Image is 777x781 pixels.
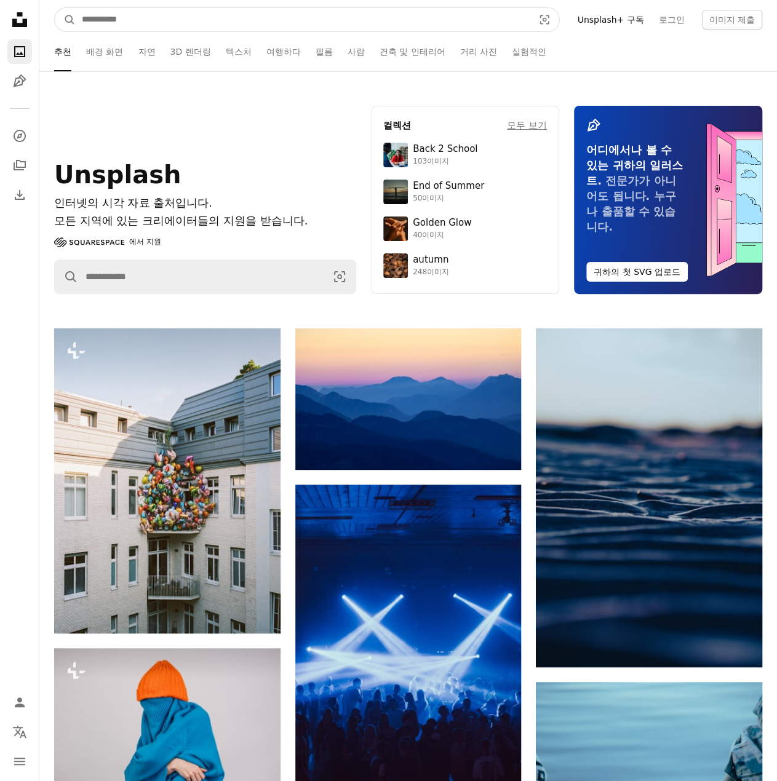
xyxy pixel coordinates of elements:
[413,217,471,229] div: Golden Glow
[295,648,522,659] a: 파란색 무대 조명으로 콘서트를 즐기는 군중.
[295,328,522,470] img: 파스텔 색의 하늘 아래 겹겹이 쌓인 푸른 산
[413,254,449,266] div: autumn
[7,153,32,178] a: 컬렉션
[383,216,547,241] a: Golden Glow40이미지
[380,32,445,71] a: 건축 및 인테리어
[86,32,123,71] a: 배경 화면
[54,475,281,486] a: 건물 정면에 형형색색의 풍선이 크게 모여 있습니다.
[512,32,546,71] a: 실험적인
[7,39,32,64] a: 사진
[413,231,471,240] div: 40이미지
[651,10,692,30] a: 로그인
[383,118,411,133] h4: 컬렉션
[413,143,477,156] div: Back 2 School
[702,10,762,30] button: 이미지 제출
[383,216,408,241] img: premium_photo-1754759085924-d6c35cb5b7a4
[316,32,333,71] a: 필름
[383,180,547,204] a: End of Summer50이미지
[54,7,560,32] form: 사이트 전체에서 이미지 찾기
[138,32,155,71] a: 자연
[54,328,281,633] img: 건물 정면에 형형색색의 풍선이 크게 모여 있습니다.
[55,260,78,293] button: Unsplash 검색
[7,720,32,744] button: 언어
[226,32,252,71] a: 텍스처
[383,253,408,278] img: photo-1637983927634-619de4ccecac
[295,393,522,404] a: 파스텔 색의 하늘 아래 겹겹이 쌓인 푸른 산
[266,32,301,71] a: 여행하다
[7,183,32,207] a: 다운로드 내역
[54,161,181,189] span: Unsplash
[570,10,651,30] a: Unsplash+ 구독
[413,194,484,204] div: 50이미지
[536,492,762,503] a: 황혼 하늘 아래 잔물결 모양의 모래 언덕
[7,7,32,34] a: 홈 — Unsplash
[348,32,365,71] a: 사람
[383,143,547,167] a: Back 2 School103이미지
[530,8,559,31] button: 시각적 검색
[413,157,477,167] div: 103이미지
[7,124,32,148] a: 탐색
[54,194,356,212] h1: 인터넷의 시각 자료 출처입니다.
[7,690,32,715] a: 로그인 / 가입
[507,118,547,133] a: 모두 보기
[54,260,356,294] form: 사이트 전체에서 이미지 찾기
[383,143,408,167] img: premium_photo-1683135218355-6d72011bf303
[54,212,356,230] p: 모든 지역에 있는 크리에이터들의 지원을 받습니다.
[170,32,210,71] a: 3D 렌더링
[536,328,762,667] img: 황혼 하늘 아래 잔물결 모양의 모래 언덕
[54,718,281,729] a: 주황색 모자를 쓰고 파란색 담요에 싸인 사람
[55,8,76,31] button: Unsplash 검색
[586,262,688,282] button: 귀하의 첫 SVG 업로드
[54,235,161,250] div: 에서 지원
[460,32,497,71] a: 거리 사진
[586,174,675,233] span: 전문가가 아니어도 됩니다. 누구나 출품할 수 있습니다.
[383,253,547,278] a: autumn248이미지
[413,180,484,192] div: End of Summer
[7,69,32,93] a: 일러스트
[383,180,408,204] img: premium_photo-1754398386796-ea3dec2a6302
[324,260,356,293] button: 시각적 검색
[7,749,32,774] button: 메뉴
[586,143,683,187] span: 어디에서나 볼 수 있는 귀하의 일러스트.
[413,268,449,277] div: 248이미지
